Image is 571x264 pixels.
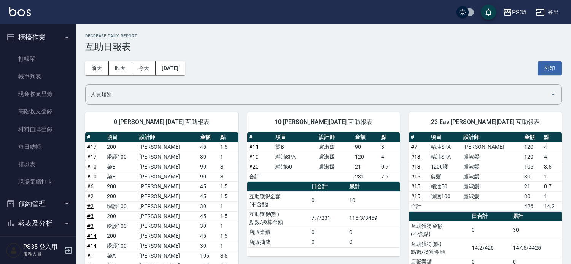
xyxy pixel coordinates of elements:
[87,223,94,229] a: #3
[137,221,198,231] td: [PERSON_NAME]
[218,191,238,201] td: 1.5
[533,5,562,19] button: 登出
[198,152,218,162] td: 30
[137,152,198,162] td: [PERSON_NAME]
[542,162,562,172] td: 3.5
[137,251,198,261] td: [PERSON_NAME]
[218,241,238,251] td: 1
[249,144,259,150] a: #11
[310,237,347,247] td: 0
[137,191,198,201] td: [PERSON_NAME]
[218,231,238,241] td: 1.5
[379,142,400,152] td: 3
[85,41,562,52] h3: 互助日報表
[379,152,400,162] td: 4
[87,173,97,180] a: #10
[218,162,238,172] td: 3
[522,172,542,181] td: 30
[310,227,347,237] td: 0
[94,118,229,126] span: 0 [PERSON_NAME] [DATE] 互助報表
[500,5,530,20] button: PS35
[198,142,218,152] td: 45
[317,162,353,172] td: 盧淑媛
[379,132,400,142] th: 點
[87,213,94,219] a: #3
[409,221,470,239] td: 互助獲得金額 (不含點)
[418,118,553,126] span: 23 Eav [PERSON_NAME][DATE] 互助報表
[23,243,62,251] h5: PS35 登入用
[542,152,562,162] td: 4
[310,182,347,192] th: 日合計
[522,132,542,142] th: 金額
[542,142,562,152] td: 4
[218,172,238,181] td: 3
[411,144,417,150] a: #7
[481,5,496,20] button: save
[218,221,238,231] td: 1
[542,201,562,211] td: 14.2
[274,152,317,162] td: 精油SPA
[411,193,420,199] a: #15
[429,142,461,152] td: 精油SPA
[23,251,62,258] p: 服務人員
[353,162,379,172] td: 21
[137,211,198,221] td: [PERSON_NAME]
[3,68,73,85] a: 帳單列表
[87,253,94,259] a: #1
[522,181,542,191] td: 21
[85,61,109,75] button: 前天
[411,164,420,170] a: #13
[461,191,522,201] td: 盧淑媛
[6,243,21,258] img: Person
[547,88,559,100] button: Open
[461,142,522,152] td: [PERSON_NAME]
[105,172,137,181] td: 染B
[522,142,542,152] td: 120
[87,154,97,160] a: #17
[218,142,238,152] td: 1.5
[105,142,137,152] td: 200
[461,162,522,172] td: 盧淑媛
[353,142,379,152] td: 90
[247,227,310,237] td: 店販業績
[379,172,400,181] td: 7.7
[105,221,137,231] td: 瞬護100
[317,152,353,162] td: 盧淑媛
[137,201,198,211] td: [PERSON_NAME]
[218,181,238,191] td: 1.5
[3,50,73,68] a: 打帳單
[3,121,73,138] a: 材料自購登錄
[274,162,317,172] td: 精油50
[137,142,198,152] td: [PERSON_NAME]
[409,132,429,142] th: #
[522,162,542,172] td: 105
[347,209,400,227] td: 115.3/3459
[470,212,511,221] th: 日合計
[87,144,97,150] a: #17
[247,132,400,182] table: a dense table
[3,156,73,173] a: 排班表
[379,162,400,172] td: 0.7
[256,118,391,126] span: 10 [PERSON_NAME][DATE] 互助報表
[137,231,198,241] td: [PERSON_NAME]
[247,172,274,181] td: 合計
[522,191,542,201] td: 30
[85,132,105,142] th: #
[198,181,218,191] td: 45
[85,33,562,38] h2: Decrease Daily Report
[198,191,218,201] td: 45
[105,211,137,221] td: 200
[511,239,562,257] td: 147.5/4425
[156,61,185,75] button: [DATE]
[522,201,542,211] td: 426
[198,211,218,221] td: 45
[249,154,259,160] a: #19
[87,164,97,170] a: #10
[274,132,317,142] th: 項目
[461,172,522,181] td: 盧淑媛
[198,132,218,142] th: 金額
[137,162,198,172] td: [PERSON_NAME]
[198,172,218,181] td: 90
[105,152,137,162] td: 瞬護100
[409,239,470,257] td: 互助獲得(點) 點數/換算金額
